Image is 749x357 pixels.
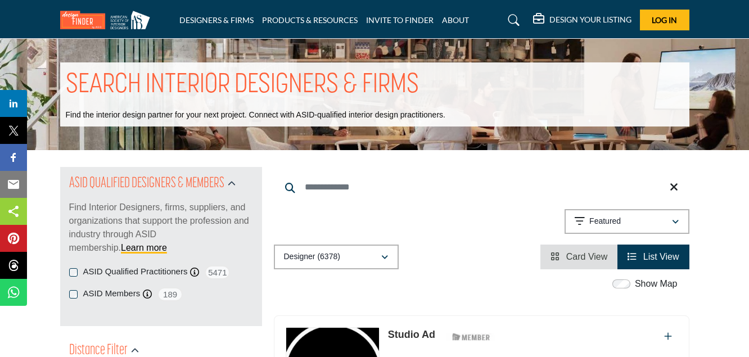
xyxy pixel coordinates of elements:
label: Show Map [635,277,678,291]
button: Designer (6378) [274,245,399,269]
h2: ASID QUALIFIED DESIGNERS & MEMBERS [69,174,224,194]
a: View Card [551,252,607,261]
span: List View [643,252,679,261]
div: DESIGN YOUR LISTING [533,13,631,27]
button: Featured [565,209,689,234]
input: ASID Members checkbox [69,290,78,299]
a: ABOUT [442,15,469,25]
a: INVITE TO FINDER [366,15,434,25]
a: Learn more [121,243,167,252]
p: Find the interior design partner for your next project. Connect with ASID-qualified interior desi... [66,110,445,121]
a: Studio Ad [388,329,435,340]
label: ASID Members [83,287,141,300]
p: Designer (6378) [284,251,340,263]
img: Site Logo [60,11,156,29]
span: 189 [157,287,183,301]
span: Log In [652,15,677,25]
a: Add To List [664,332,672,341]
img: ASID Members Badge Icon [446,330,497,344]
span: Card View [566,252,608,261]
p: Find Interior Designers, firms, suppliers, and organizations that support the profession and indu... [69,201,253,255]
input: ASID Qualified Practitioners checkbox [69,268,78,277]
span: 5471 [205,265,230,279]
a: View List [628,252,679,261]
li: Card View [540,245,617,269]
p: Studio Ad [388,327,435,342]
p: Featured [589,216,621,227]
a: DESIGNERS & FIRMS [179,15,254,25]
a: Search [497,11,527,29]
h1: SEARCH INTERIOR DESIGNERS & FIRMS [66,68,419,103]
label: ASID Qualified Practitioners [83,265,188,278]
h5: DESIGN YOUR LISTING [549,15,631,25]
a: PRODUCTS & RESOURCES [262,15,358,25]
li: List View [617,245,689,269]
button: Log In [640,10,689,30]
input: Search Keyword [274,174,689,201]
